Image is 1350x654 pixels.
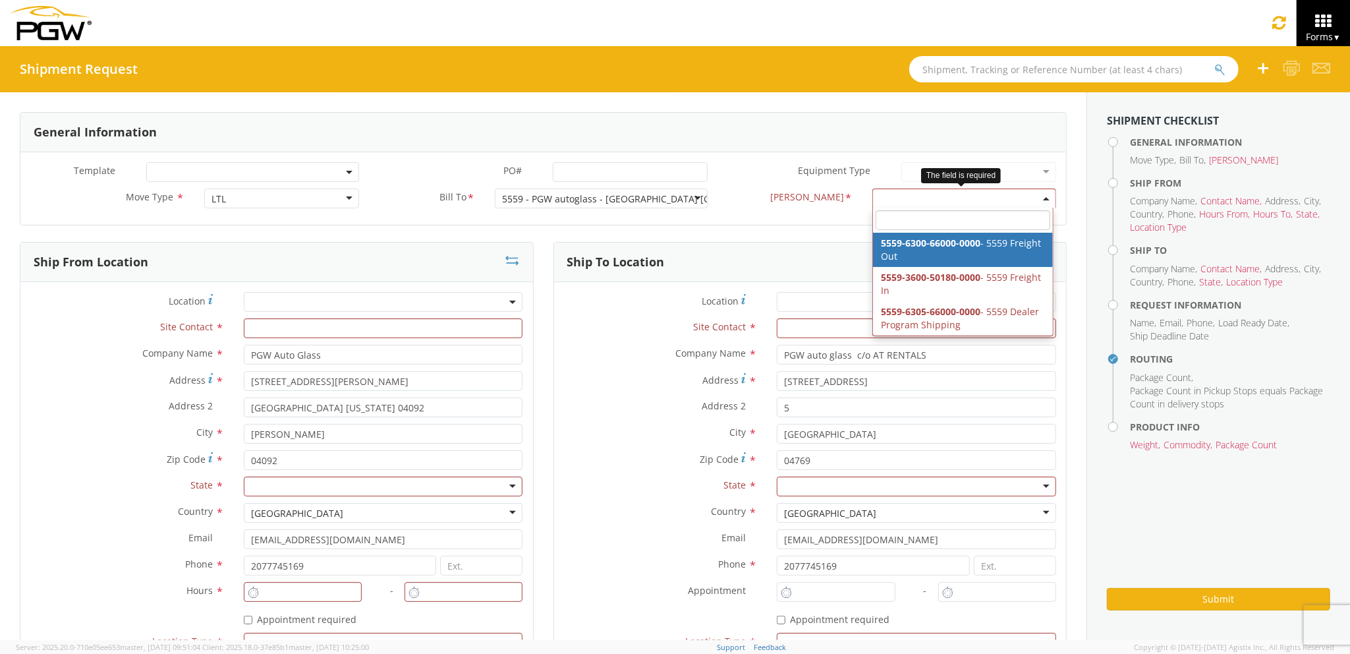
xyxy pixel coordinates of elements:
[244,611,359,626] label: Appointment required
[1296,208,1318,220] span: State
[1265,262,1299,275] span: Address
[1199,208,1250,221] li: ,
[1200,194,1262,208] li: ,
[169,295,206,307] span: Location
[1130,316,1156,330] li: ,
[1130,316,1154,329] span: Name
[721,531,746,544] span: Email
[702,400,746,412] span: Address 2
[1130,384,1323,410] span: Package Count in Pickup Stops equals Package Count in delivery stops
[1209,154,1278,166] span: [PERSON_NAME]
[188,531,213,544] span: Email
[202,642,369,652] span: Client: 2025.18.0-37e85b1
[881,305,980,318] span: 5559-6305-66000-0000
[1187,316,1215,330] li: ,
[881,305,1039,331] span: - 5559 Dealer Program Shipping
[717,642,745,652] a: Support
[702,374,739,386] span: Address
[1333,32,1341,43] span: ▼
[909,56,1239,82] input: Shipment, Tracking or Reference Number (at least 4 chars)
[718,558,746,570] span: Phone
[777,616,785,624] input: Appointment required
[1167,276,1196,289] li: ,
[34,256,148,269] h3: Ship From Location
[1134,642,1334,653] span: Copyright © [DATE]-[DATE] Agistix Inc., All Rights Reserved
[251,507,343,520] div: [GEOGRAPHIC_DATA]
[1200,262,1262,276] li: ,
[1179,154,1206,167] li: ,
[1130,178,1330,188] h4: Ship From
[1130,245,1330,255] h4: Ship To
[34,126,157,139] h3: General Information
[1130,137,1330,147] h4: General Information
[1167,208,1194,220] span: Phone
[1164,438,1212,452] li: ,
[1130,438,1158,451] span: Weight
[723,479,746,491] span: State
[503,164,522,177] span: PO#
[142,347,213,359] span: Company Name
[1130,154,1174,166] span: Move Type
[1160,316,1181,329] span: Email
[1218,316,1287,329] span: Load Ready Date
[1187,316,1213,329] span: Phone
[784,507,876,520] div: [GEOGRAPHIC_DATA]
[1304,262,1319,275] span: City
[186,584,213,597] span: Hours
[1130,221,1187,233] span: Location Type
[1130,330,1209,342] span: Ship Deadline Date
[440,556,522,576] input: Ext.
[1253,208,1293,221] li: ,
[1130,262,1195,275] span: Company Name
[881,237,1041,262] span: - 5559 Freight Out
[1130,208,1162,220] span: Country
[1200,194,1260,207] span: Contact Name
[196,426,213,438] span: City
[178,505,213,518] span: Country
[185,558,213,570] span: Phone
[1130,371,1191,384] span: Package Count
[702,295,739,307] span: Location
[881,271,980,283] span: 5559-3600-50180-0000
[20,62,138,76] h4: Shipment Request
[390,584,393,597] span: -
[693,320,746,333] span: Site Contact
[1226,276,1283,288] span: Location Type
[1304,194,1321,208] li: ,
[700,453,739,465] span: Zip Code
[1199,276,1221,288] span: State
[1130,276,1164,289] li: ,
[1130,371,1193,384] li: ,
[1130,194,1195,207] span: Company Name
[1199,208,1248,220] span: Hours From
[152,635,213,647] span: Location Type
[921,168,1001,183] div: The field is required
[169,400,213,412] span: Address 2
[1199,276,1223,289] li: ,
[1164,438,1210,451] span: Commodity
[1304,194,1319,207] span: City
[1130,208,1164,221] li: ,
[675,347,746,359] span: Company Name
[1130,438,1160,452] li: ,
[1167,276,1194,288] span: Phone
[1107,113,1219,128] strong: Shipment Checklist
[1216,438,1277,451] span: Package Count
[74,164,115,177] span: Template
[1130,422,1330,432] h4: Product Info
[685,635,746,647] span: Location Type
[1107,588,1330,610] button: Submit
[567,256,665,269] h3: Ship To Location
[798,164,870,177] span: Equipment Type
[211,193,226,206] div: LTL
[1304,262,1321,276] li: ,
[729,426,746,438] span: City
[289,642,369,652] span: master, [DATE] 10:25:00
[1130,262,1197,276] li: ,
[924,584,927,597] span: -
[244,616,252,624] input: Appointment required
[688,584,746,597] span: Appointment
[1218,316,1289,330] li: ,
[16,642,200,652] span: Server: 2025.20.0-710e05ee653
[1265,262,1301,276] li: ,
